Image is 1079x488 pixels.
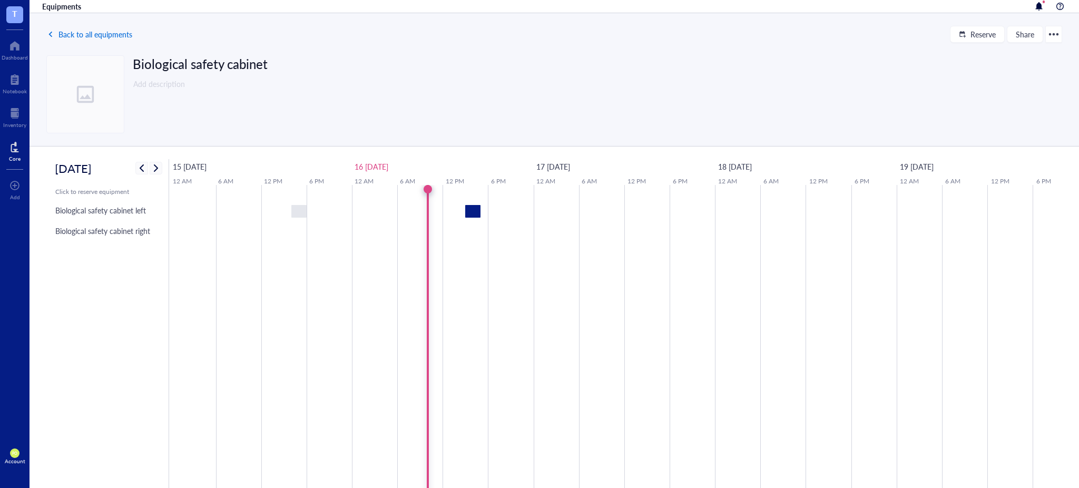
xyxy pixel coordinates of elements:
button: Previous week [135,162,148,174]
div: Core [9,155,21,162]
a: September 15, 2025 [170,159,209,174]
button: Next week [150,162,162,174]
div: Biological safety cabinet right [55,225,150,237]
a: 12 AM [170,174,194,188]
a: 12 AM [352,174,376,188]
a: 6 AM [215,174,236,188]
a: 12 PM [443,174,467,188]
a: September 17, 2025 [534,159,573,174]
span: T [12,7,17,20]
button: Share [1007,26,1043,43]
a: 6 AM [397,174,418,188]
button: Back to all equipments [46,26,133,43]
span: Share [1016,30,1034,38]
button: Reserve [950,26,1005,43]
a: Inventory [3,105,26,128]
a: 6 AM [579,174,600,188]
a: Dashboard [2,37,28,61]
span: Back to all equipments [58,30,132,38]
a: 12 AM [715,174,740,188]
a: 6 AM [943,174,963,188]
div: Inventory [3,122,26,128]
div: Click to reserve equipment [55,187,153,197]
div: Biological safety cabinet left [55,204,146,216]
a: Equipments [42,2,83,11]
a: September 16, 2025 [352,159,391,174]
a: 12 PM [807,174,830,188]
div: Add [10,194,20,200]
a: Core [9,139,21,162]
a: September 18, 2025 [715,159,754,174]
span: PO [12,451,17,456]
a: 12 AM [534,174,558,188]
a: 6 PM [488,174,508,188]
div: Biological safety cabinet [133,55,512,72]
div: Account [5,458,25,464]
a: 6 PM [852,174,872,188]
a: 6 PM [1034,174,1054,188]
a: 12 AM [897,174,921,188]
a: 12 PM [261,174,285,188]
span: Reserve [970,30,996,38]
h2: [DATE] [55,159,92,177]
div: Add description [130,75,512,93]
div: Dashboard [2,54,28,61]
a: 12 PM [625,174,649,188]
a: 6 PM [307,174,327,188]
a: Notebook [3,71,27,94]
div: Notebook [3,88,27,94]
a: September 19, 2025 [897,159,936,174]
a: 6 PM [670,174,690,188]
a: 12 PM [988,174,1012,188]
a: 6 AM [761,174,781,188]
